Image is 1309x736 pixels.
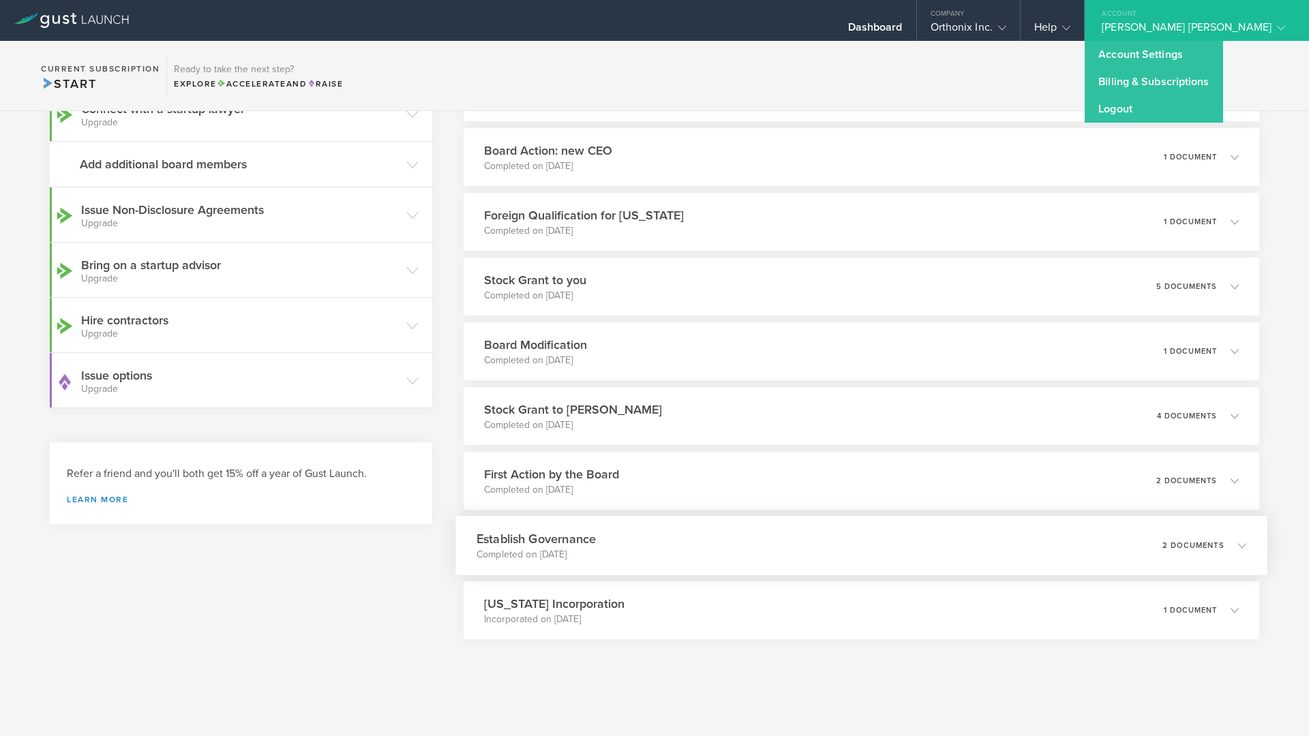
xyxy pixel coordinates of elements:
p: Completed on [DATE] [484,418,662,432]
h3: Add additional board members [80,155,400,173]
div: Explore [174,78,343,90]
span: Start [41,76,96,91]
h3: Hire contractors [81,311,400,339]
h3: Ready to take the next step? [174,65,343,74]
div: [PERSON_NAME] [PERSON_NAME] [1102,20,1285,41]
h3: Establish Governance [477,530,596,548]
h3: Connect with a startup lawyer [81,100,400,127]
p: 4 documents [1157,412,1217,420]
a: Learn more [67,495,415,504]
p: Completed on [DATE] [477,548,596,562]
p: Incorporated on [DATE] [484,613,625,626]
p: Completed on [DATE] [484,483,619,497]
h3: Board Modification [484,336,587,354]
p: Completed on [DATE] [484,159,612,173]
h3: [US_STATE] Incorporation [484,595,625,613]
h3: Refer a friend and you'll both get 15% off a year of Gust Launch. [67,466,415,482]
small: Upgrade [81,219,400,228]
small: Upgrade [81,329,400,339]
p: 2 documents [1162,542,1224,549]
h3: Stock Grant to you [484,271,586,289]
h3: Stock Grant to [PERSON_NAME] [484,401,662,418]
h3: Board Action: new CEO [484,142,612,159]
span: Raise [307,79,343,89]
p: 5 documents [1156,283,1217,290]
div: Help [1034,20,1070,41]
p: Completed on [DATE] [484,289,586,303]
small: Upgrade [81,384,400,394]
div: Dashboard [848,20,903,41]
span: and [217,79,307,89]
span: Accelerate [217,79,286,89]
p: 1 document [1164,607,1217,614]
h3: First Action by the Board [484,465,619,483]
h3: Bring on a startup advisor [81,256,400,283]
h3: Foreign Qualification for [US_STATE] [484,206,684,224]
p: Completed on [DATE] [484,354,587,367]
div: Orthonix Inc. [931,20,1006,41]
iframe: Chat Widget [1241,671,1309,736]
p: Completed on [DATE] [484,224,684,238]
p: 2 documents [1156,477,1217,485]
h2: Current Subscription [41,65,160,73]
p: 1 document [1164,348,1217,355]
h3: Issue options [81,367,400,394]
div: Ready to take the next step?ExploreAccelerateandRaise [166,55,350,97]
p: 1 document [1164,153,1217,161]
p: 1 document [1164,218,1217,226]
small: Upgrade [81,274,400,283]
h3: Issue Non-Disclosure Agreements [81,201,400,228]
small: Upgrade [81,118,400,127]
